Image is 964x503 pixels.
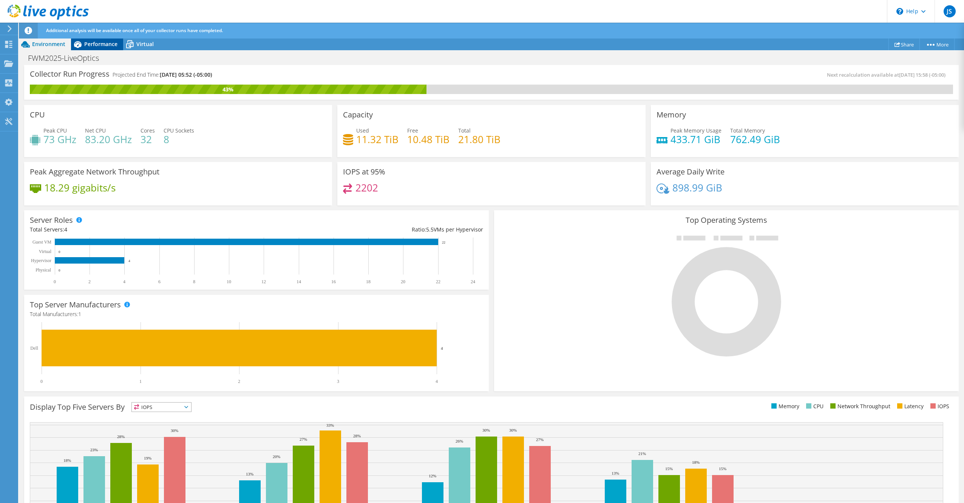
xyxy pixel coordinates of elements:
[40,379,43,384] text: 0
[30,225,256,234] div: Total Servers:
[442,241,445,244] text: 22
[144,456,151,460] text: 19%
[895,402,924,410] li: Latency
[343,111,373,119] h3: Capacity
[407,135,450,143] h4: 10.48 TiB
[355,184,378,192] h4: 2202
[407,127,418,134] span: Free
[356,127,369,134] span: Used
[458,135,501,143] h4: 21.80 TiB
[46,27,223,34] span: Additional analysis will be available once all of your collector runs have completed.
[719,466,726,471] text: 15%
[117,434,125,439] text: 28%
[665,466,673,471] text: 15%
[928,402,949,410] li: IOPS
[36,267,51,273] text: Physical
[899,71,945,78] span: [DATE] 15:58 (-05:00)
[227,279,231,284] text: 10
[238,379,240,384] text: 2
[261,279,266,284] text: 12
[638,451,646,456] text: 21%
[59,268,60,272] text: 0
[30,168,159,176] h3: Peak Aggregate Network Throughput
[30,310,483,318] h4: Total Manufacturers:
[657,111,686,119] h3: Memory
[39,249,52,254] text: Virtual
[31,258,51,263] text: Hypervisor
[500,216,953,224] h3: Top Operating Systems
[43,127,67,134] span: Peak CPU
[113,71,212,79] h4: Projected End Time:
[944,5,956,17] span: JS
[692,460,700,464] text: 18%
[657,168,725,176] h3: Average Daily Write
[331,279,336,284] text: 16
[612,471,619,475] text: 13%
[804,402,823,410] li: CPU
[670,127,721,134] span: Peak Memory Usage
[356,135,399,143] h4: 11.32 TiB
[141,127,155,134] span: Cores
[25,54,111,62] h1: FWM2025-LiveOptics
[128,259,130,263] text: 4
[164,127,194,134] span: CPU Sockets
[136,40,154,48] span: Virtual
[44,184,116,192] h4: 18.29 gigabits/s
[297,279,301,284] text: 14
[730,127,765,134] span: Total Memory
[343,168,385,176] h3: IOPS at 95%
[171,428,178,433] text: 30%
[246,472,253,476] text: 13%
[139,379,142,384] text: 1
[458,127,471,134] span: Total
[441,346,443,350] text: 4
[30,216,73,224] h3: Server Roles
[84,40,117,48] span: Performance
[141,135,155,143] h4: 32
[30,111,45,119] h3: CPU
[456,439,463,443] text: 26%
[366,279,371,284] text: 18
[670,135,721,143] h4: 433.71 GiB
[63,458,71,463] text: 18%
[827,71,949,78] span: Next recalculation available at
[88,279,91,284] text: 2
[429,474,436,478] text: 12%
[471,279,475,284] text: 24
[30,346,38,351] text: Dell
[132,403,191,412] span: IOPS
[888,39,920,50] a: Share
[85,127,106,134] span: Net CPU
[30,85,426,94] div: 43%
[436,279,440,284] text: 22
[43,135,76,143] h4: 73 GHz
[769,402,799,410] li: Memory
[30,301,121,309] h3: Top Server Manufacturers
[426,226,434,233] span: 5.5
[90,447,98,452] text: 23%
[300,437,307,441] text: 27%
[158,279,161,284] text: 6
[32,239,51,245] text: Guest VM
[353,434,361,438] text: 28%
[509,428,517,432] text: 30%
[672,184,722,192] h4: 898.99 GiB
[256,225,483,234] div: Ratio: VMs per Hypervisor
[85,135,132,143] h4: 83.20 GHz
[436,379,438,384] text: 4
[164,135,194,143] h4: 8
[919,39,955,50] a: More
[326,423,334,427] text: 33%
[896,8,903,15] svg: \n
[337,379,339,384] text: 3
[32,40,65,48] span: Environment
[64,226,67,233] span: 4
[536,437,544,442] text: 27%
[730,135,780,143] h4: 762.49 GiB
[401,279,405,284] text: 20
[78,310,81,318] span: 1
[482,428,490,432] text: 30%
[123,279,125,284] text: 4
[273,454,280,459] text: 20%
[54,279,56,284] text: 0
